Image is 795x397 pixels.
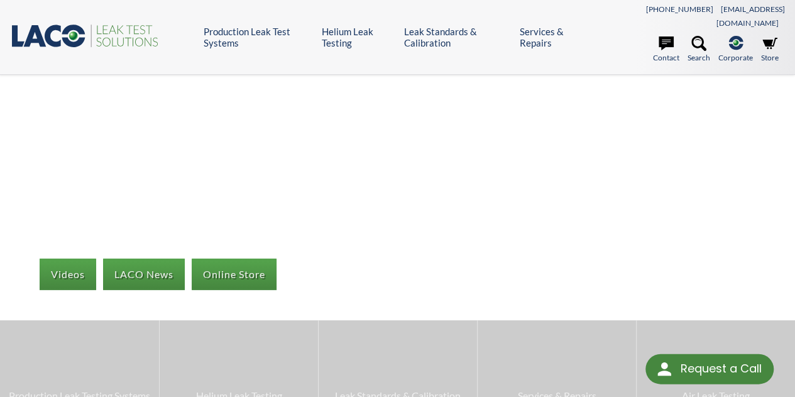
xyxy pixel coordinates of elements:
[718,52,753,64] span: Corporate
[322,26,395,48] a: Helium Leak Testing
[645,354,774,384] div: Request a Call
[716,4,785,28] a: [EMAIL_ADDRESS][DOMAIN_NAME]
[40,259,96,290] a: Videos
[204,26,312,48] a: Production Leak Test Systems
[653,36,679,64] a: Contact
[761,36,779,64] a: Store
[520,26,588,48] a: Services & Repairs
[192,259,277,290] a: Online Store
[688,36,710,64] a: Search
[680,354,761,383] div: Request a Call
[404,26,510,48] a: Leak Standards & Calibration
[646,4,713,14] a: [PHONE_NUMBER]
[103,259,185,290] a: LACO News
[654,359,674,379] img: round button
